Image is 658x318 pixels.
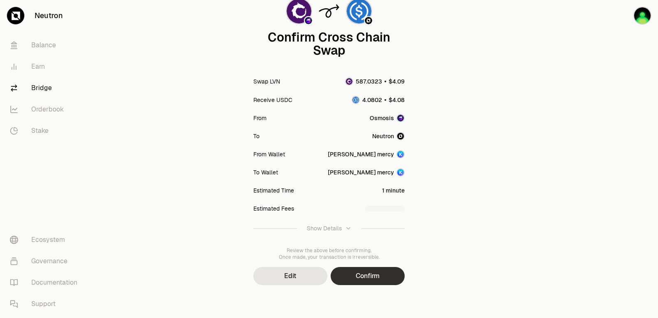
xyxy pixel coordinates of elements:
[328,150,405,158] button: [PERSON_NAME] mercy
[253,114,266,122] div: From
[396,114,405,122] img: Osmosis Logo
[3,56,89,77] a: Earn
[253,267,327,285] button: Edit
[396,132,405,140] img: Neutron Logo
[328,168,394,176] div: [PERSON_NAME] mercy
[352,97,359,103] img: USDC Logo
[365,17,372,24] img: Neutron Logo
[382,186,405,195] div: 1 minute
[3,229,89,251] a: Ecosystem
[396,150,405,158] img: Account Image
[328,150,394,158] div: [PERSON_NAME] mercy
[633,7,651,25] img: sandy mercy
[253,96,292,104] div: Receive USDC
[3,293,89,315] a: Support
[346,78,352,85] img: LVN Logo
[253,168,278,176] div: To Wallet
[3,99,89,120] a: Orderbook
[370,114,394,122] span: Osmosis
[305,17,312,24] img: Osmosis Logo
[307,224,342,232] div: Show Details
[3,251,89,272] a: Governance
[253,31,405,57] div: Confirm Cross Chain Swap
[328,168,405,176] button: [PERSON_NAME] mercy
[253,247,405,260] div: Review the above before confirming. Once made, your transaction is irreversible.
[3,77,89,99] a: Bridge
[253,186,294,195] div: Estimated Time
[253,204,294,213] div: Estimated Fees
[3,35,89,56] a: Balance
[3,120,89,142] a: Stake
[372,132,394,140] span: Neutron
[3,272,89,293] a: Documentation
[396,168,405,176] img: Account Image
[253,150,285,158] div: From Wallet
[331,267,405,285] button: Confirm
[253,218,405,239] button: Show Details
[253,132,259,140] div: To
[253,77,280,86] div: Swap LVN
